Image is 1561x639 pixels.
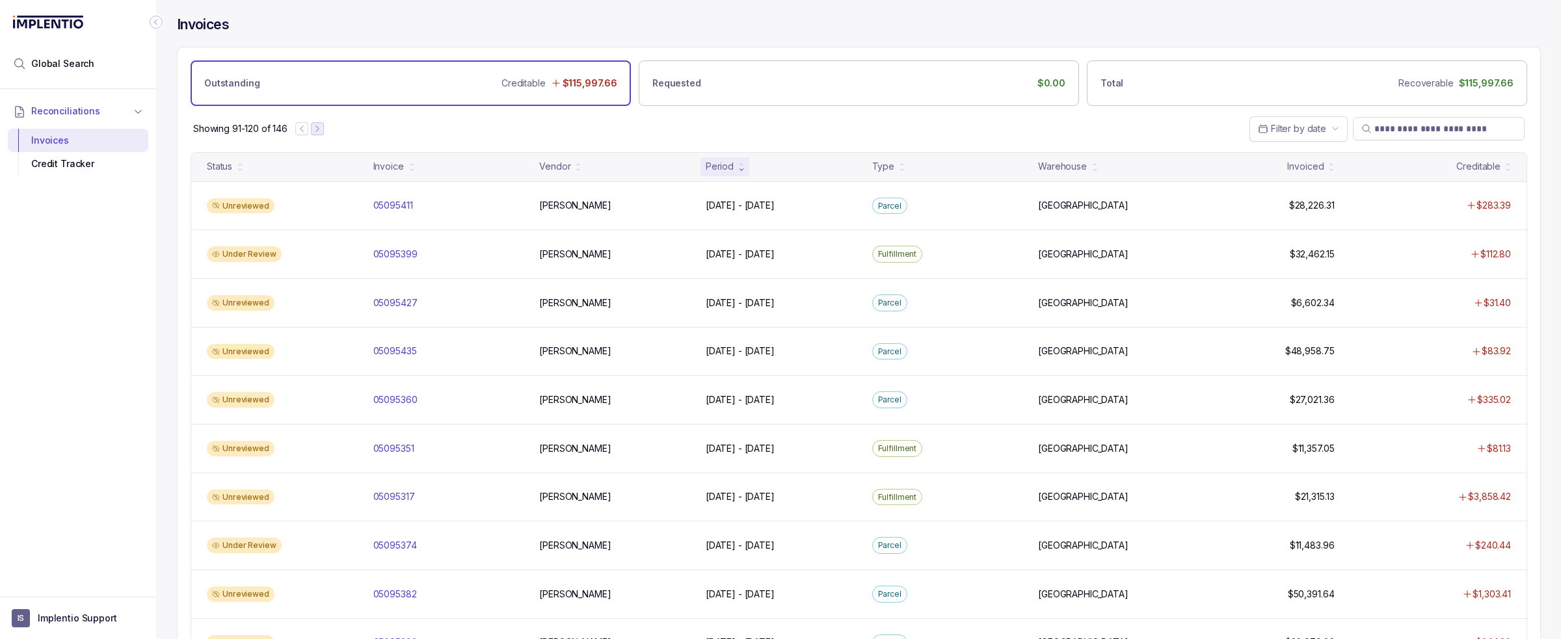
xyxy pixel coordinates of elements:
[207,160,232,173] div: Status
[878,345,901,358] p: Parcel
[18,129,138,152] div: Invoices
[1484,296,1511,309] p: $31.40
[204,77,260,90] p: Outstanding
[878,393,901,406] p: Parcel
[1477,393,1511,406] p: $335.02
[193,122,287,135] p: Showing 91-120 of 146
[373,199,413,212] p: 05095411
[539,248,611,261] p: [PERSON_NAME]
[193,122,287,135] div: Remaining page entries
[1398,77,1453,90] p: Recoverable
[1289,199,1335,212] p: $28,226.31
[373,539,417,552] p: 05095374
[1288,588,1335,601] p: $50,391.64
[1473,588,1511,601] p: $1,303.41
[878,442,917,455] p: Fulfillment
[31,105,100,118] span: Reconciliations
[8,97,148,125] button: Reconciliations
[1459,77,1514,90] p: $115,997.66
[1292,442,1335,455] p: $11,357.05
[1287,160,1324,173] div: Invoiced
[539,160,570,173] div: Vendor
[1038,199,1128,212] p: [GEOGRAPHIC_DATA]
[1482,345,1511,358] p: $83.92
[177,16,229,34] h4: Invoices
[878,248,917,261] p: Fulfillment
[539,345,611,358] p: [PERSON_NAME]
[1038,490,1128,503] p: [GEOGRAPHIC_DATA]
[706,248,775,261] p: [DATE] - [DATE]
[1290,539,1335,552] p: $11,483.96
[148,14,164,30] div: Collapse Icon
[706,345,775,358] p: [DATE] - [DATE]
[706,160,734,173] div: Period
[1038,442,1128,455] p: [GEOGRAPHIC_DATA]
[1038,160,1087,173] div: Warehouse
[539,588,611,601] p: [PERSON_NAME]
[373,442,414,455] p: 05095351
[1295,490,1335,503] p: $21,315.13
[1456,160,1501,173] div: Creditable
[1101,77,1123,90] p: Total
[539,490,611,503] p: [PERSON_NAME]
[207,198,274,214] div: Unreviewed
[878,539,901,552] p: Parcel
[1038,393,1128,406] p: [GEOGRAPHIC_DATA]
[311,122,324,135] button: Next Page
[207,246,282,262] div: Under Review
[38,612,117,625] p: Implentio Support
[539,442,611,455] p: [PERSON_NAME]
[207,344,274,359] div: Unreviewed
[373,160,404,173] div: Invoice
[539,199,611,212] p: [PERSON_NAME]
[373,296,418,309] p: 05095427
[706,442,775,455] p: [DATE] - [DATE]
[1038,296,1128,309] p: [GEOGRAPHIC_DATA]
[706,539,775,552] p: [DATE] - [DATE]
[501,77,546,90] p: Creditable
[207,538,282,553] div: Under Review
[872,160,894,173] div: Type
[539,393,611,406] p: [PERSON_NAME]
[878,491,917,504] p: Fulfillment
[1038,588,1128,601] p: [GEOGRAPHIC_DATA]
[12,609,30,627] span: User initials
[878,588,901,601] p: Parcel
[373,345,417,358] p: 05095435
[563,77,617,90] p: $115,997.66
[1487,442,1511,455] p: $81.13
[207,441,274,456] div: Unreviewed
[1476,199,1511,212] p: $283.39
[31,57,94,70] span: Global Search
[373,490,415,503] p: 05095317
[1249,116,1348,141] button: Date Range Picker
[8,126,148,179] div: Reconciliations
[1475,539,1511,552] p: $240.44
[207,392,274,408] div: Unreviewed
[12,609,144,627] button: User initialsImplentio Support
[207,586,274,602] div: Unreviewed
[1290,248,1335,261] p: $32,462.15
[373,248,418,261] p: 05095399
[373,588,417,601] p: 05095382
[706,199,775,212] p: [DATE] - [DATE]
[652,77,701,90] p: Requested
[207,489,274,505] div: Unreviewed
[706,393,775,406] p: [DATE] - [DATE]
[706,296,775,309] p: [DATE] - [DATE]
[1291,296,1335,309] p: $6,602.34
[207,295,274,311] div: Unreviewed
[1258,122,1326,135] search: Date Range Picker
[539,539,611,552] p: [PERSON_NAME]
[1038,345,1128,358] p: [GEOGRAPHIC_DATA]
[18,152,138,176] div: Credit Tracker
[373,393,418,406] p: 05095360
[706,588,775,601] p: [DATE] - [DATE]
[539,296,611,309] p: [PERSON_NAME]
[295,122,308,135] button: Previous Page
[706,490,775,503] p: [DATE] - [DATE]
[1290,393,1335,406] p: $27,021.36
[1480,248,1511,261] p: $112.80
[1037,77,1065,90] p: $0.00
[1285,345,1335,358] p: $48,958.75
